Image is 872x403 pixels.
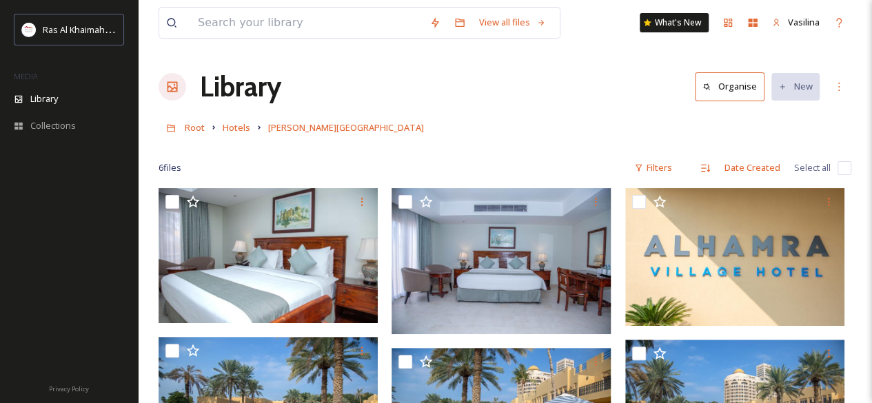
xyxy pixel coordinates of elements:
span: Root [185,121,205,134]
a: [PERSON_NAME][GEOGRAPHIC_DATA] [268,119,424,136]
a: What's New [640,13,709,32]
span: Ras Al Khaimah Tourism Development Authority [43,23,238,36]
a: View all files [472,9,553,36]
button: Organise [695,72,764,101]
img: Logo_RAKTDA_RGB-01.png [22,23,36,37]
div: Filters [627,154,679,181]
span: 6 file s [159,161,181,174]
a: Privacy Policy [49,380,89,396]
div: Date Created [718,154,787,181]
span: Vasilina [788,16,820,28]
span: Hotels [223,121,250,134]
span: MEDIA [14,71,38,81]
input: Search your library [191,8,423,38]
img: Al Hamra Village Hotel (3).jpg [625,188,844,326]
span: Library [30,92,58,105]
span: Select all [794,161,831,174]
a: Organise [695,72,771,101]
a: Library [200,66,281,107]
a: Root [185,119,205,136]
a: Hotels [223,119,250,136]
a: Vasilina [765,9,827,36]
img: Al Hamra Village Hotel (5).jpg [159,188,378,322]
span: Privacy Policy [49,384,89,393]
span: [PERSON_NAME][GEOGRAPHIC_DATA] [268,121,424,134]
button: New [771,73,820,100]
span: Collections [30,119,76,132]
img: Al Hamra Village Hotel (4).jpg [392,188,611,334]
